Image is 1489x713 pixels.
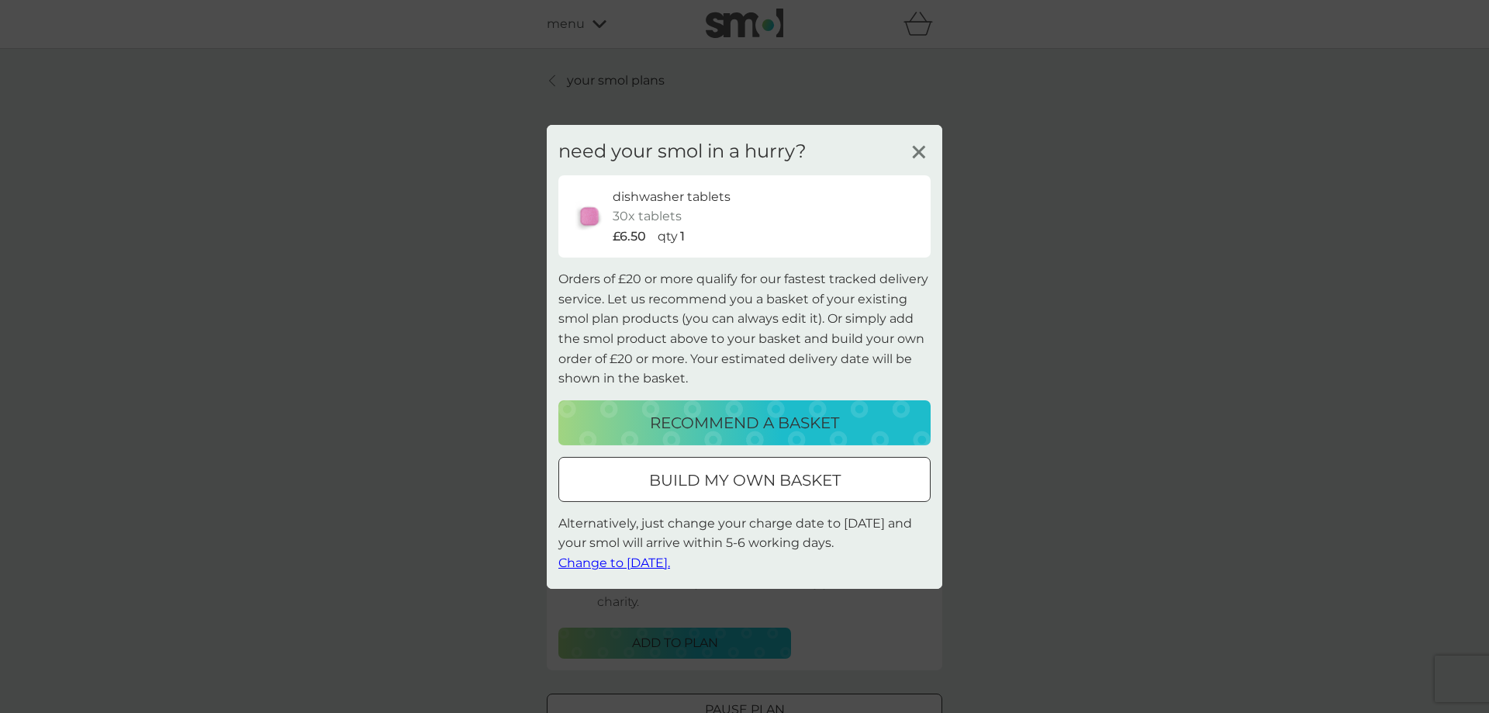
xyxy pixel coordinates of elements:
p: £6.50 [613,227,646,247]
p: recommend a basket [650,410,839,435]
p: dishwasher tablets [613,186,731,206]
button: build my own basket [558,457,931,502]
p: 1 [680,227,685,247]
p: 30x tablets [613,206,682,227]
p: build my own basket [649,468,841,493]
button: Change to [DATE]. [558,553,670,573]
p: Orders of £20 or more qualify for our fastest tracked delivery service. Let us recommend you a ba... [558,269,931,389]
p: Alternatively, just change your charge date to [DATE] and your smol will arrive within 5-6 workin... [558,514,931,573]
h3: need your smol in a hurry? [558,140,807,162]
p: qty [658,227,678,247]
button: recommend a basket [558,400,931,445]
span: Change to [DATE]. [558,556,670,570]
